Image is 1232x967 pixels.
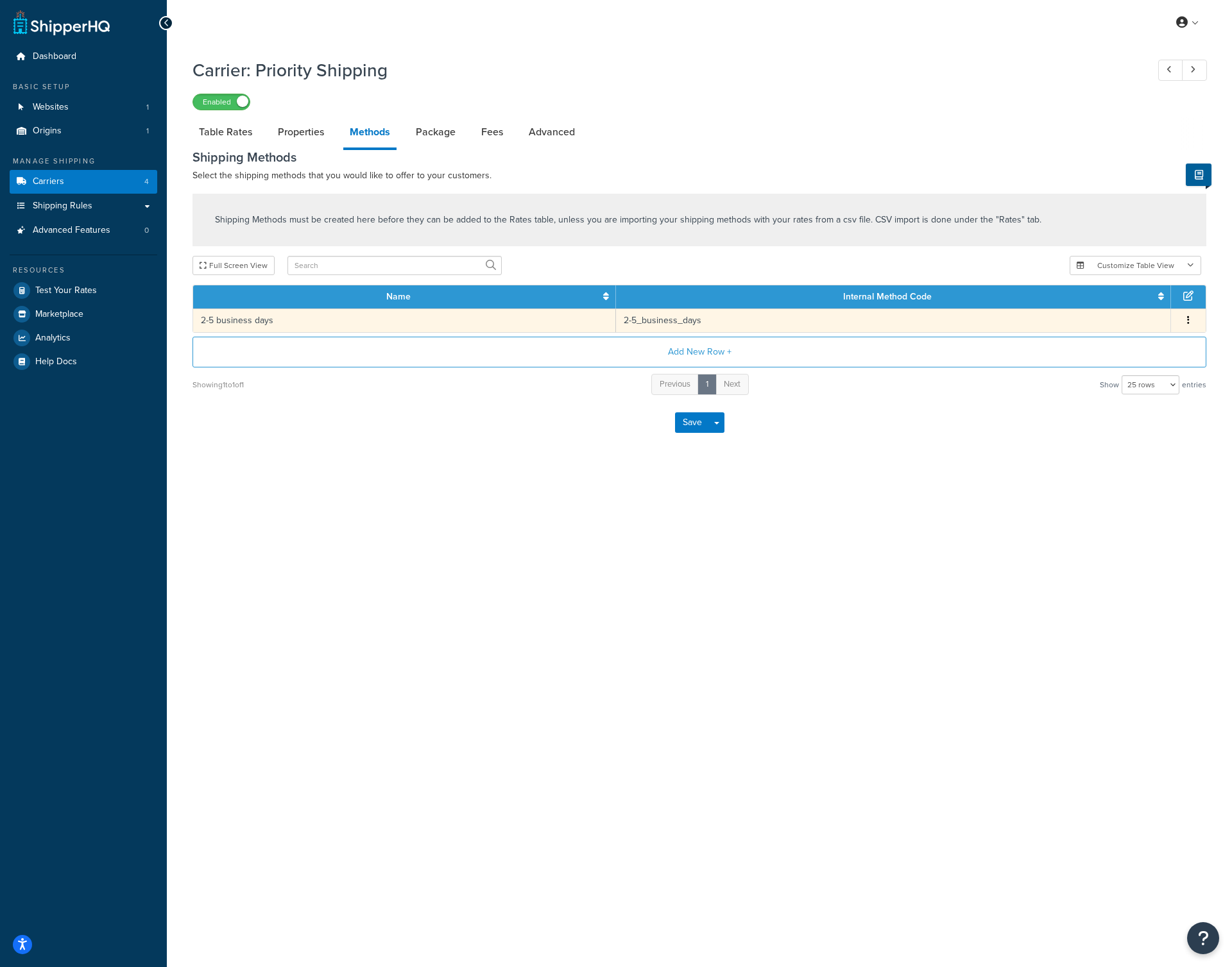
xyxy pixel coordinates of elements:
a: Internal Method Code [843,290,932,303]
a: Dashboard [10,45,157,69]
li: Advanced Features [10,219,157,242]
a: Next Record [1182,60,1207,81]
a: Fees [475,117,509,147]
div: Showing 1 to 1 of 1 [193,376,244,394]
a: Previous [651,374,699,395]
a: Name [386,290,411,303]
td: 2-5 business days [193,308,616,332]
span: Marketplace [35,309,83,320]
p: Shipping Methods must be created here before they can be added to the Rates table, unless you are... [215,213,1041,227]
input: Search [287,256,502,275]
button: Full Screen View [193,256,275,275]
div: Basic Setup [10,81,157,92]
span: Test Your Rates [35,285,97,296]
span: Origins [33,126,62,137]
button: Show Help Docs [1186,164,1211,186]
td: 2-5_business_days [616,308,1171,332]
a: Websites1 [10,96,157,119]
span: entries [1182,376,1206,394]
span: Websites [33,102,69,113]
label: Enabled [193,94,250,110]
div: Resources [10,265,157,276]
a: Marketplace [10,303,157,326]
a: Carriers4 [10,170,157,194]
span: Previous [660,378,690,390]
span: Analytics [35,333,71,344]
span: 0 [144,225,149,236]
a: Origins1 [10,119,157,143]
span: Carriers [33,176,64,187]
li: Origins [10,119,157,143]
a: 1 [697,374,717,395]
span: Next [724,378,740,390]
a: Advanced [522,117,581,147]
a: Advanced Features0 [10,219,157,242]
a: Next [715,374,749,395]
span: 1 [146,102,149,113]
span: 1 [146,126,149,137]
a: Properties [271,117,330,147]
li: Websites [10,96,157,119]
a: Analytics [10,326,157,349]
span: Shipping Rules [33,201,92,212]
h3: Shipping Methods [193,150,1206,164]
a: Test Your Rates [10,279,157,302]
a: Package [409,117,462,147]
div: Manage Shipping [10,156,157,167]
a: Table Rates [193,117,259,147]
a: Methods [343,117,397,150]
a: Shipping Rules [10,194,157,218]
span: Help Docs [35,357,77,367]
h1: Carrier: Priority Shipping [193,58,1134,83]
button: Add New Row + [193,337,1206,367]
p: Select the shipping methods that you would like to offer to your customers. [193,168,1206,183]
span: Dashboard [33,51,76,62]
button: Open Resource Center [1187,922,1219,954]
button: Save [675,412,710,433]
span: 4 [144,176,149,187]
li: Carriers [10,170,157,194]
a: Help Docs [10,350,157,373]
a: Previous Record [1158,60,1183,81]
span: Advanced Features [33,225,110,236]
span: Show [1100,376,1119,394]
button: Customize Table View [1070,256,1201,275]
